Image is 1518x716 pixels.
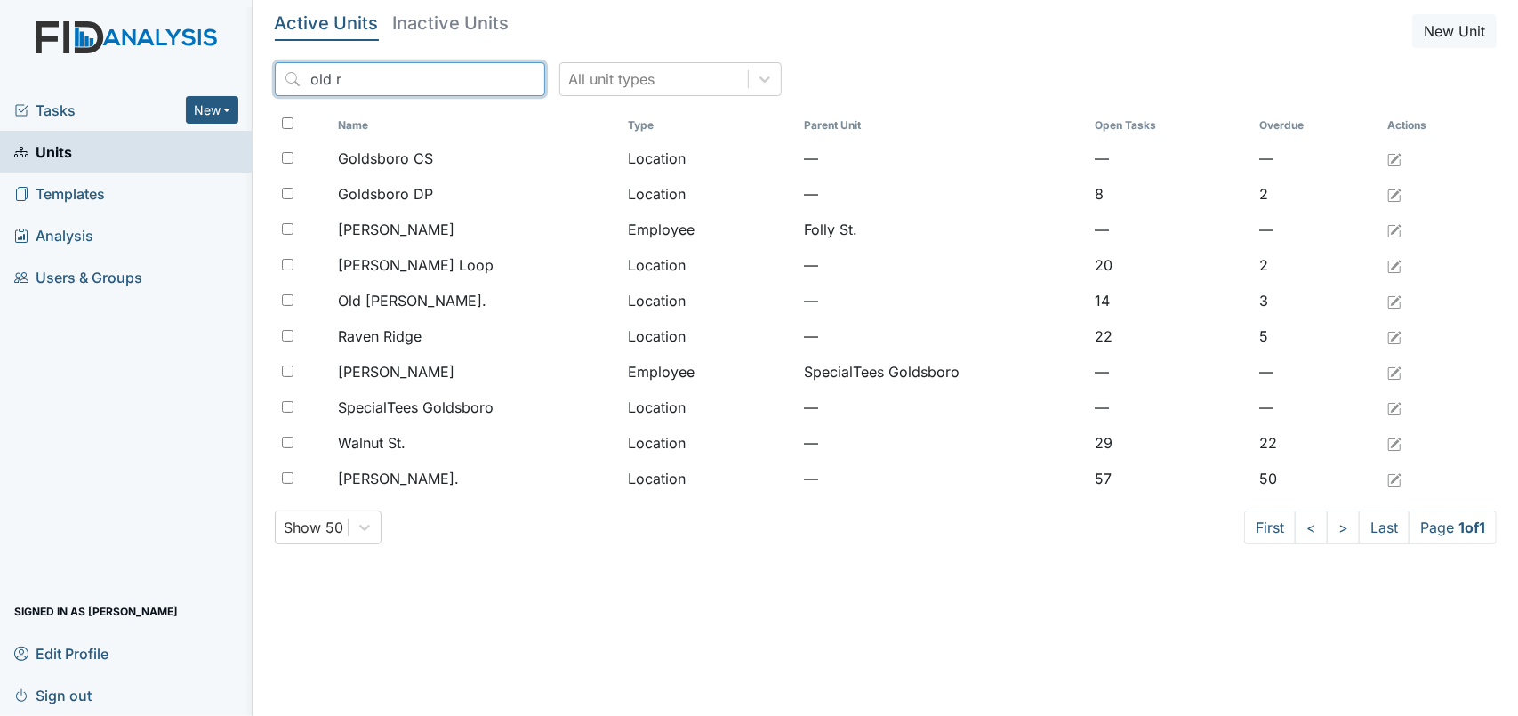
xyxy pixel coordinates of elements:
[569,68,655,90] div: All unit types
[798,212,1088,247] td: Folly St.
[621,354,797,390] td: Employee
[798,461,1088,496] td: —
[14,180,105,207] span: Templates
[798,283,1088,318] td: —
[621,425,797,461] td: Location
[1252,390,1380,425] td: —
[1088,141,1252,176] td: —
[1387,397,1402,418] a: Edit
[1327,511,1360,544] a: >
[798,354,1088,390] td: SpecialTees Goldsboro
[338,290,486,311] span: Old [PERSON_NAME].
[14,263,142,291] span: Users & Groups
[14,640,108,667] span: Edit Profile
[14,681,92,709] span: Sign out
[1387,219,1402,240] a: Edit
[1387,290,1402,311] a: Edit
[621,318,797,354] td: Location
[798,141,1088,176] td: —
[621,212,797,247] td: Employee
[1088,212,1252,247] td: —
[798,110,1088,141] th: Toggle SortBy
[1252,212,1380,247] td: —
[798,247,1088,283] td: —
[14,221,93,249] span: Analysis
[1387,183,1402,205] a: Edit
[621,390,797,425] td: Location
[798,425,1088,461] td: —
[621,461,797,496] td: Location
[338,432,406,454] span: Walnut St.
[338,148,433,169] span: Goldsboro CS
[1088,390,1252,425] td: —
[1244,511,1497,544] nav: task-pagination
[1252,283,1380,318] td: 3
[1252,141,1380,176] td: —
[331,110,622,141] th: Toggle SortBy
[338,361,454,382] span: [PERSON_NAME]
[1088,354,1252,390] td: —
[14,100,186,121] a: Tasks
[798,318,1088,354] td: —
[1088,247,1252,283] td: 20
[1244,511,1296,544] a: First
[275,14,379,32] h5: Active Units
[1252,110,1380,141] th: Toggle SortBy
[1252,176,1380,212] td: 2
[1387,148,1402,169] a: Edit
[1252,425,1380,461] td: 22
[338,326,422,347] span: Raven Ridge
[186,96,239,124] button: New
[1252,354,1380,390] td: —
[1387,432,1402,454] a: Edit
[338,219,454,240] span: [PERSON_NAME]
[14,598,178,625] span: Signed in as [PERSON_NAME]
[1387,326,1402,347] a: Edit
[1359,511,1410,544] a: Last
[1088,110,1252,141] th: Toggle SortBy
[1088,318,1252,354] td: 22
[285,517,344,538] div: Show 50
[621,176,797,212] td: Location
[393,14,510,32] h5: Inactive Units
[621,247,797,283] td: Location
[1380,110,1469,141] th: Actions
[1387,361,1402,382] a: Edit
[1412,14,1497,48] button: New Unit
[621,283,797,318] td: Location
[621,141,797,176] td: Location
[1458,519,1485,536] strong: 1 of 1
[1252,461,1380,496] td: 50
[798,390,1088,425] td: —
[1387,254,1402,276] a: Edit
[282,117,293,129] input: Toggle All Rows Selected
[1409,511,1497,544] span: Page
[338,183,433,205] span: Goldsboro DP
[338,254,494,276] span: [PERSON_NAME] Loop
[798,176,1088,212] td: —
[1252,247,1380,283] td: 2
[1088,176,1252,212] td: 8
[1387,468,1402,489] a: Edit
[1252,318,1380,354] td: 5
[1088,425,1252,461] td: 29
[275,62,545,96] input: Search...
[1088,461,1252,496] td: 57
[338,468,459,489] span: [PERSON_NAME].
[1088,283,1252,318] td: 14
[338,397,494,418] span: SpecialTees Goldsboro
[14,138,72,165] span: Units
[1295,511,1328,544] a: <
[621,110,797,141] th: Toggle SortBy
